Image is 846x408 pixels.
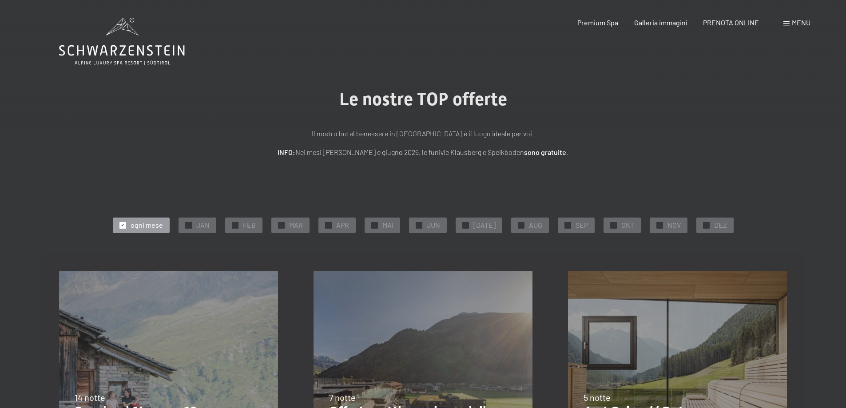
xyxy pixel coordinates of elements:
[576,220,588,230] span: SEP
[196,220,210,230] span: JAN
[524,148,566,156] strong: sono gratuite
[703,18,759,27] a: PRENOTA ONLINE
[201,128,645,139] p: Il nostro hotel benessere in [GEOGRAPHIC_DATA] è il luogo ideale per voi.
[279,222,283,228] span: ✓
[336,220,349,230] span: APR
[289,220,303,230] span: MAR
[704,222,708,228] span: ✓
[187,222,190,228] span: ✓
[473,220,496,230] span: [DATE]
[339,89,507,110] span: Le nostre TOP offerte
[529,220,542,230] span: AUG
[667,220,681,230] span: NOV
[566,222,569,228] span: ✓
[278,148,295,156] strong: INFO:
[634,18,687,27] a: Galleria immagini
[373,222,376,228] span: ✓
[577,18,618,27] a: Premium Spa
[584,392,611,403] span: 5 notte
[427,220,440,230] span: JUN
[464,222,467,228] span: ✓
[714,220,727,230] span: DEZ
[612,222,615,228] span: ✓
[201,147,645,158] p: Nei mesi [PERSON_NAME] e giugno 2025, le funivie Klausberg e Speikboden .
[326,222,330,228] span: ✓
[233,222,237,228] span: ✓
[658,222,661,228] span: ✓
[243,220,256,230] span: FEB
[329,392,356,403] span: 7 notte
[621,220,634,230] span: OKT
[75,392,105,403] span: 14 notte
[382,220,393,230] span: MAI
[792,18,810,27] span: Menu
[131,220,163,230] span: ogni mese
[417,222,421,228] span: ✓
[121,222,124,228] span: ✓
[519,222,523,228] span: ✓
